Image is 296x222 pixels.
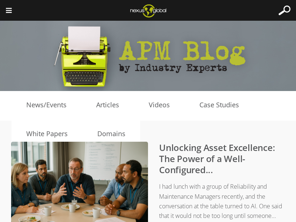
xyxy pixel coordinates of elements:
[159,141,275,176] a: Unlocking Asset Excellence: The Power of a Well-Configured...
[11,100,81,111] a: News/Events
[185,100,254,111] a: Case Studies
[26,182,285,221] p: I had lunch with a group of Reliability and Maintenance Managers recently, and the conversation a...
[81,100,134,111] a: Articles
[124,2,172,20] img: Nexus Global
[134,100,185,111] a: Videos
